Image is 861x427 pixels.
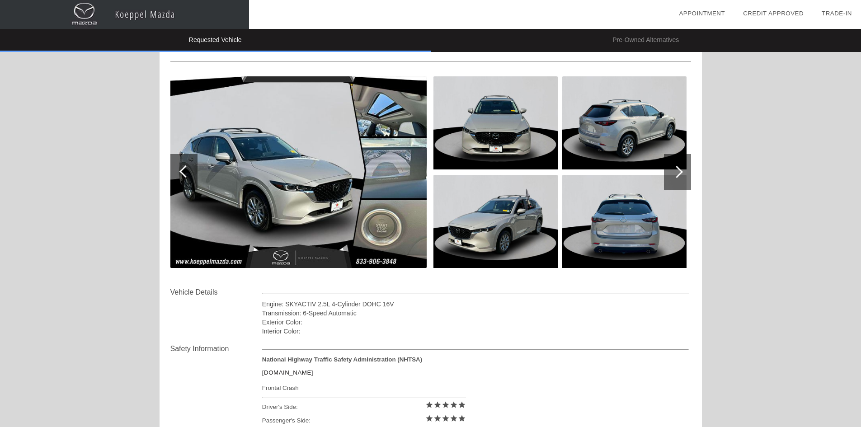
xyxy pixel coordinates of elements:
[433,76,558,169] img: f850d369-6a46-4434-a9b3-b1f80b28aa88.jpg
[262,300,689,309] div: Engine: SKYACTIV 2.5L 4-Cylinder DOHC 16V
[433,175,558,268] img: 911ffa7c-f34e-4e0c-bc22-d9c58ce61a1b.jpg
[262,356,422,363] strong: National Highway Traffic Safety Administration (NHTSA)
[562,76,687,169] img: fba05513-0682-453a-b71c-6a8e798930f4.jpg
[433,414,442,422] i: star
[262,318,689,327] div: Exterior Color:
[442,414,450,422] i: star
[425,401,433,409] i: star
[170,343,262,354] div: Safety Information
[743,10,804,17] a: Credit Approved
[262,369,313,376] a: [DOMAIN_NAME]
[170,76,427,268] img: eb76fc89-d624-41cb-897c-4985bb6bdb06.jpg
[262,327,689,336] div: Interior Color:
[458,401,466,409] i: star
[562,175,687,268] img: 8f4d7804-7d9e-45d1-a5a3-865294e1fa46.jpg
[433,401,442,409] i: star
[822,10,852,17] a: Trade-In
[425,414,433,422] i: star
[450,401,458,409] i: star
[679,10,725,17] a: Appointment
[262,309,689,318] div: Transmission: 6-Speed Automatic
[262,382,466,394] div: Frontal Crash
[170,287,262,298] div: Vehicle Details
[262,400,466,414] div: Driver's Side:
[450,414,458,422] i: star
[442,401,450,409] i: star
[458,414,466,422] i: star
